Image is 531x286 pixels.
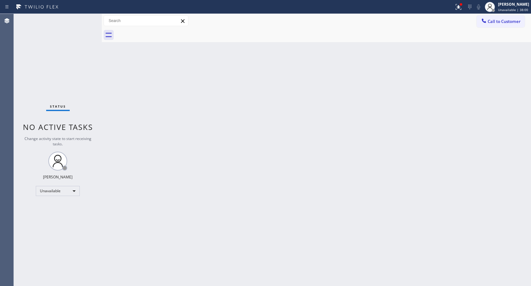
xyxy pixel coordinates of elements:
[498,8,528,12] span: Unavailable | 38:00
[474,3,483,11] button: Mute
[498,2,529,7] div: [PERSON_NAME]
[24,136,91,147] span: Change activity state to start receiving tasks.
[36,186,80,196] div: Unavailable
[488,19,521,24] span: Call to Customer
[23,122,93,132] span: No active tasks
[43,174,73,180] div: [PERSON_NAME]
[477,15,525,27] button: Call to Customer
[104,16,188,26] input: Search
[50,104,66,109] span: Status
